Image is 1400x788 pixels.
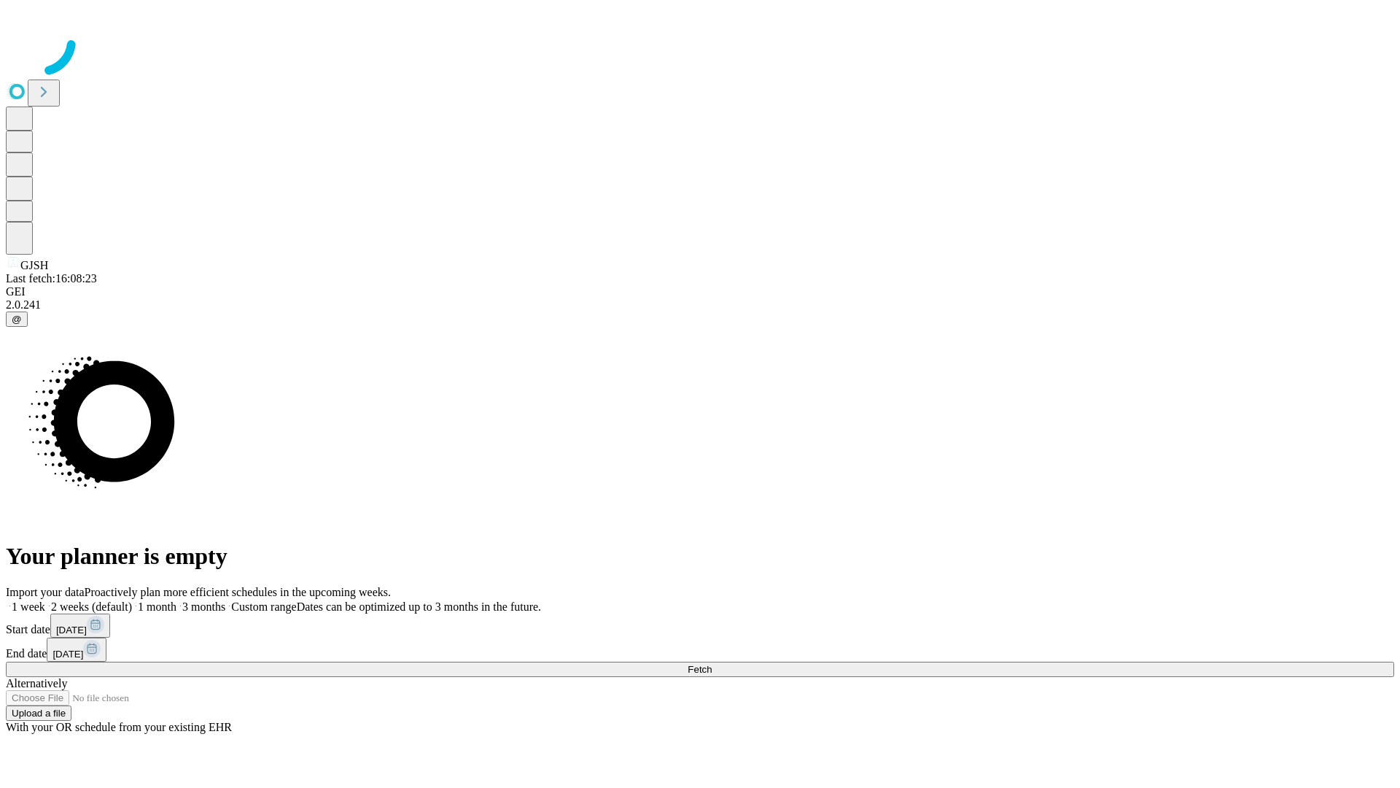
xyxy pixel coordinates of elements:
[6,312,28,327] button: @
[6,638,1394,662] div: End date
[52,649,83,660] span: [DATE]
[6,298,1394,312] div: 2.0.241
[12,314,22,325] span: @
[182,600,225,613] span: 3 months
[6,706,71,721] button: Upload a file
[6,662,1394,677] button: Fetch
[50,614,110,638] button: [DATE]
[47,638,106,662] button: [DATE]
[6,285,1394,298] div: GEI
[51,600,132,613] span: 2 weeks (default)
[6,677,67,689] span: Alternatively
[297,600,541,613] span: Dates can be optimized up to 3 months in the future.
[6,272,97,285] span: Last fetch: 16:08:23
[56,625,87,636] span: [DATE]
[6,586,85,598] span: Import your data
[6,614,1394,638] div: Start date
[6,721,232,733] span: With your OR schedule from your existing EHR
[138,600,176,613] span: 1 month
[688,664,712,675] span: Fetch
[85,586,391,598] span: Proactively plan more efficient schedules in the upcoming weeks.
[231,600,296,613] span: Custom range
[20,259,48,271] span: GJSH
[6,543,1394,570] h1: Your planner is empty
[12,600,45,613] span: 1 week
